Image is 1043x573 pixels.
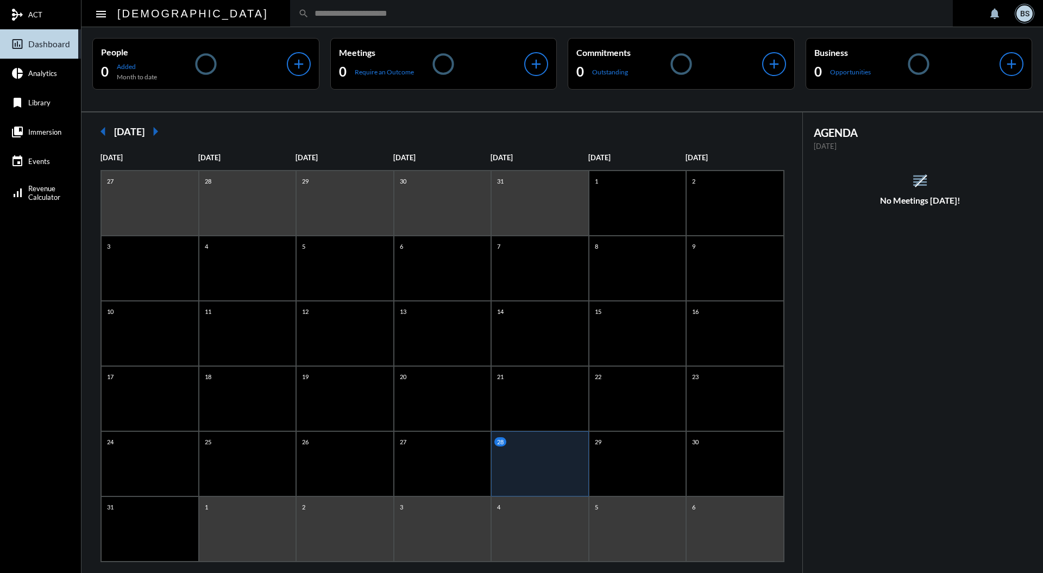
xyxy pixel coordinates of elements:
p: 5 [592,502,601,512]
p: 29 [299,177,311,186]
p: [DATE] [100,153,198,162]
p: 6 [397,242,406,251]
mat-icon: reorder [911,172,929,190]
p: 6 [689,502,698,512]
p: 16 [689,307,701,316]
p: 28 [202,177,214,186]
p: 15 [592,307,604,316]
p: 2 [689,177,698,186]
span: ACT [28,10,42,19]
mat-icon: search [298,8,309,19]
span: Library [28,98,51,107]
mat-icon: mediation [11,8,24,21]
p: 5 [299,242,308,251]
p: 1 [592,177,601,186]
p: 14 [494,307,506,316]
p: 29 [592,437,604,446]
p: 22 [592,372,604,381]
p: 17 [104,372,116,381]
p: 3 [397,502,406,512]
mat-icon: event [11,155,24,168]
h5: No Meetings [DATE]! [803,196,1038,205]
p: 20 [397,372,409,381]
button: Toggle sidenav [90,3,112,24]
p: 11 [202,307,214,316]
p: 27 [397,437,409,446]
p: 4 [202,242,211,251]
p: 31 [494,177,506,186]
mat-icon: bookmark [11,96,24,109]
p: 25 [202,437,214,446]
p: 31 [104,502,116,512]
span: Events [28,157,50,166]
p: 18 [202,372,214,381]
p: [DATE] [491,153,588,162]
p: 19 [299,372,311,381]
p: [DATE] [198,153,296,162]
p: 4 [494,502,503,512]
mat-icon: collections_bookmark [11,125,24,138]
span: Revenue Calculator [28,184,60,202]
mat-icon: insert_chart_outlined [11,37,24,51]
mat-icon: Side nav toggle icon [95,8,108,21]
mat-icon: signal_cellular_alt [11,186,24,199]
p: [DATE] [588,153,686,162]
p: [DATE] [686,153,783,162]
p: 9 [689,242,698,251]
span: Analytics [28,69,57,78]
mat-icon: notifications [988,7,1001,20]
p: [DATE] [296,153,393,162]
p: 24 [104,437,116,446]
p: 2 [299,502,308,512]
p: 21 [494,372,506,381]
p: 1 [202,502,211,512]
div: BS [1016,5,1033,22]
p: 28 [494,437,506,446]
span: Immersion [28,128,61,136]
p: [DATE] [814,142,1027,150]
p: 23 [689,372,701,381]
h2: AGENDA [814,126,1027,139]
p: 26 [299,437,311,446]
p: 7 [494,242,503,251]
p: 30 [689,437,701,446]
p: [DATE] [393,153,491,162]
mat-icon: pie_chart [11,67,24,80]
p: 3 [104,242,113,251]
h2: [DEMOGRAPHIC_DATA] [117,5,268,22]
p: 27 [104,177,116,186]
p: 8 [592,242,601,251]
p: 30 [397,177,409,186]
p: 12 [299,307,311,316]
mat-icon: arrow_left [92,121,114,142]
p: 10 [104,307,116,316]
p: 13 [397,307,409,316]
span: Dashboard [28,39,70,49]
mat-icon: arrow_right [144,121,166,142]
h2: [DATE] [114,125,144,137]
